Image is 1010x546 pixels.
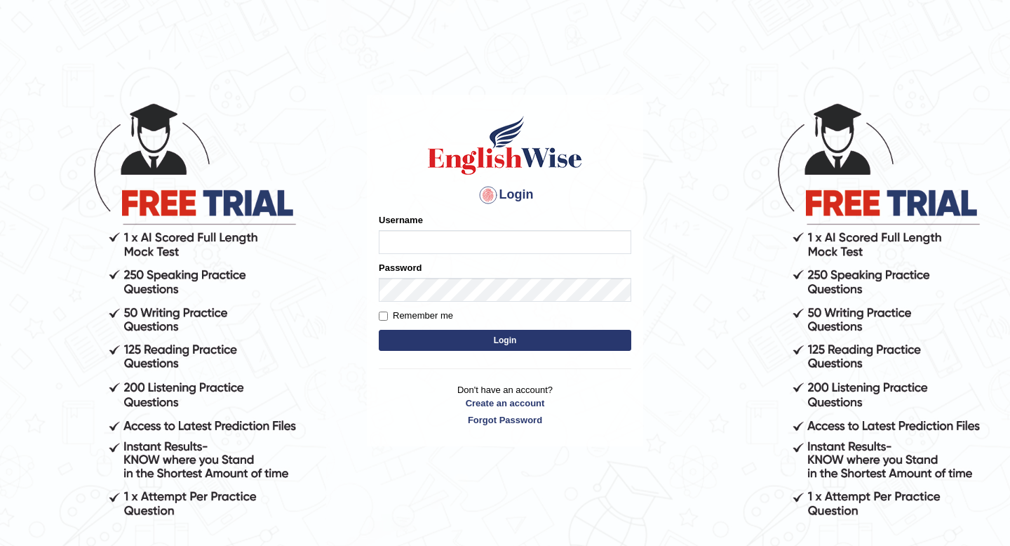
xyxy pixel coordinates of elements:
p: Don't have an account? [379,383,631,427]
button: Login [379,330,631,351]
input: Remember me [379,312,388,321]
label: Remember me [379,309,453,323]
a: Create an account [379,397,631,410]
a: Forgot Password [379,413,631,427]
h4: Login [379,184,631,206]
label: Password [379,261,422,274]
label: Username [379,213,423,227]
img: Logo of English Wise sign in for intelligent practice with AI [425,114,585,177]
